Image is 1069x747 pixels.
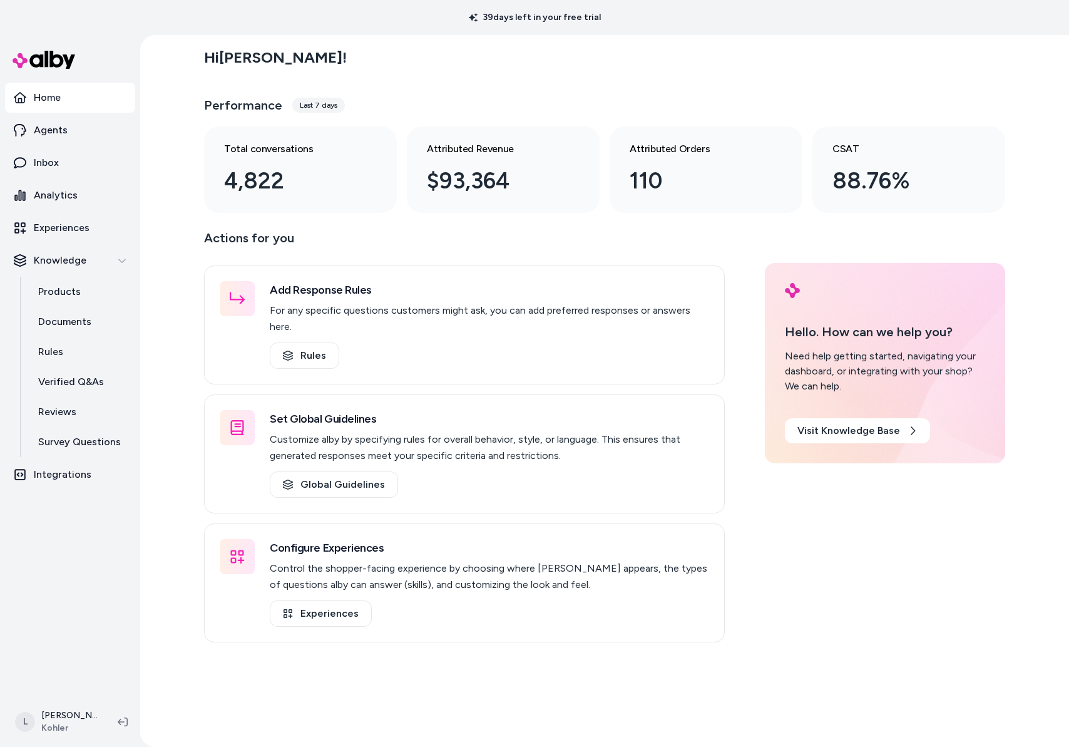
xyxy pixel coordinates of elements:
a: Visit Knowledge Base [785,418,930,443]
p: Actions for you [204,228,725,258]
div: $93,364 [427,164,560,198]
div: 4,822 [224,164,357,198]
a: Agents [5,115,135,145]
div: Need help getting started, navigating your dashboard, or integrating with your shop? We can help. [785,349,985,394]
p: Agents [34,123,68,138]
p: Rules [38,344,63,359]
div: Last 7 days [292,98,345,113]
span: Kohler [41,722,98,734]
h3: Attributed Orders [630,142,762,157]
button: L[PERSON_NAME]Kohler [8,702,108,742]
h3: Attributed Revenue [427,142,560,157]
a: Attributed Revenue $93,364 [407,126,600,213]
a: Global Guidelines [270,471,398,498]
a: Total conversations 4,822 [204,126,397,213]
h3: Set Global Guidelines [270,410,709,428]
a: Experiences [5,213,135,243]
p: Knowledge [34,253,86,268]
h3: Performance [204,96,282,114]
a: Analytics [5,180,135,210]
p: Experiences [34,220,90,235]
p: Products [38,284,81,299]
p: Verified Q&As [38,374,104,389]
a: Documents [26,307,135,337]
a: Experiences [270,600,372,627]
p: For any specific questions customers might ask, you can add preferred responses or answers here. [270,302,709,335]
a: Home [5,83,135,113]
a: Integrations [5,460,135,490]
p: Documents [38,314,91,329]
div: 110 [630,164,762,198]
h3: Total conversations [224,142,357,157]
p: Customize alby by specifying rules for overall behavior, style, or language. This ensures that ge... [270,431,709,464]
p: Integrations [34,467,91,482]
img: alby Logo [13,51,75,69]
a: Products [26,277,135,307]
div: 88.76% [832,164,965,198]
img: alby Logo [785,283,800,298]
h3: Configure Experiences [270,539,709,557]
a: Attributed Orders 110 [610,126,802,213]
p: [PERSON_NAME] [41,709,98,722]
a: Rules [270,343,339,369]
p: Control the shopper-facing experience by choosing where [PERSON_NAME] appears, the types of quest... [270,560,709,593]
p: Analytics [34,188,78,203]
p: Inbox [34,155,59,170]
a: Survey Questions [26,427,135,457]
h2: Hi [PERSON_NAME] ! [204,48,347,67]
p: Survey Questions [38,435,121,450]
p: 39 days left in your free trial [461,11,608,24]
a: CSAT 88.76% [812,126,1005,213]
button: Knowledge [5,245,135,276]
span: L [15,712,35,732]
p: Reviews [38,404,76,420]
a: Rules [26,337,135,367]
p: Hello. How can we help you? [785,322,985,341]
h3: CSAT [832,142,965,157]
a: Inbox [5,148,135,178]
p: Home [34,90,61,105]
a: Reviews [26,397,135,427]
a: Verified Q&As [26,367,135,397]
h3: Add Response Rules [270,281,709,299]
